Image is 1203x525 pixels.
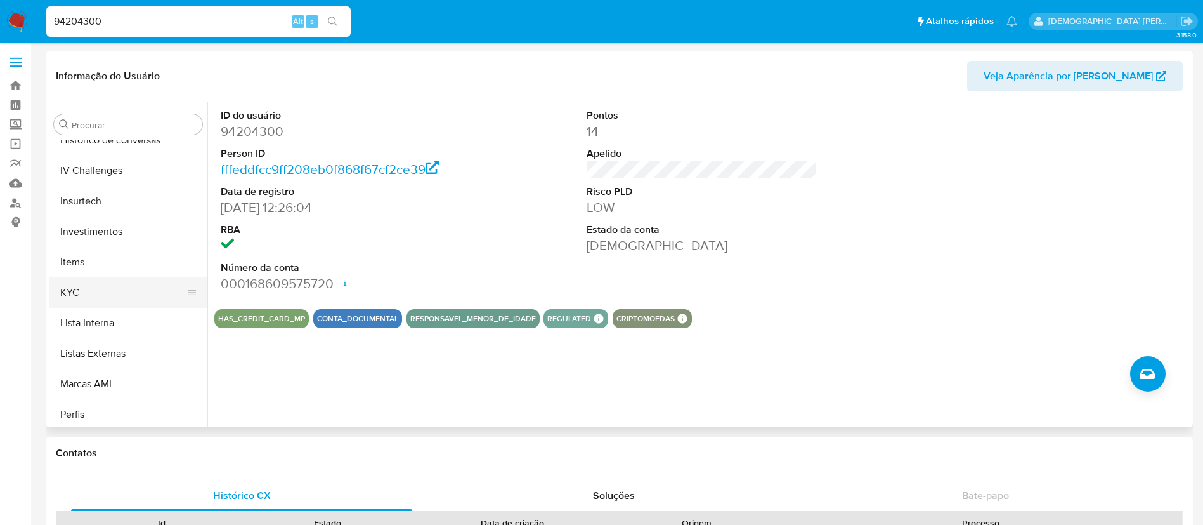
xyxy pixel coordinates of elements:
[221,199,452,216] dd: [DATE] 12:26:04
[49,125,207,156] button: Histórico de conversas
[587,185,818,199] dt: Risco PLD
[59,119,69,130] button: Procurar
[587,223,818,237] dt: Estado da conta
[221,261,452,275] dt: Número da conta
[221,275,452,293] dd: 000168609575720
[587,109,818,123] dt: Pontos
[1006,16,1017,27] a: Notificações
[221,185,452,199] dt: Data de registro
[984,61,1153,91] span: Veja Aparência por [PERSON_NAME]
[1048,15,1176,27] p: thais.asantos@mercadolivre.com
[49,216,207,247] button: Investimentos
[72,119,197,131] input: Procurar
[49,277,197,308] button: KYC
[293,15,303,27] span: Alt
[49,186,207,216] button: Insurtech
[587,199,818,216] dd: LOW
[587,147,818,161] dt: Apelido
[221,160,439,178] a: fffeddfcc9ff208eb0f868f67cf2ce39
[56,70,160,83] h1: Informação do Usuário
[221,123,452,140] dd: 94204300
[310,15,314,27] span: s
[49,338,207,369] button: Listas Externas
[213,488,271,503] span: Histórico CX
[221,109,452,123] dt: ID do usuário
[46,13,351,30] input: Pesquise usuários ou casos...
[593,488,635,503] span: Soluções
[49,308,207,338] button: Lista Interna
[1180,15,1193,28] a: Sair
[49,156,207,186] button: IV Challenges
[320,13,346,30] button: search-icon
[967,61,1183,91] button: Veja Aparência por [PERSON_NAME]
[587,123,818,140] dd: 14
[587,237,818,255] dd: [DEMOGRAPHIC_DATA]
[221,147,452,161] dt: Person ID
[926,15,994,28] span: Atalhos rápidos
[49,369,207,399] button: Marcas AML
[49,247,207,277] button: Items
[49,399,207,430] button: Perfis
[56,447,1183,460] h1: Contatos
[962,488,1009,503] span: Bate-papo
[221,223,452,237] dt: RBA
